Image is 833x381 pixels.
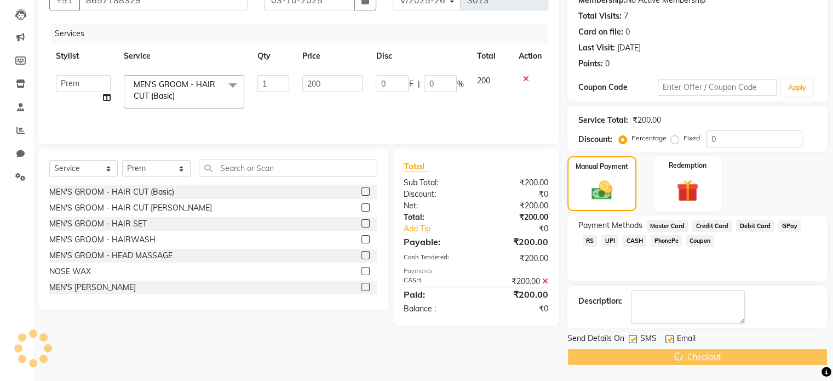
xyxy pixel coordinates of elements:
div: MEN'S GROOM - HAIR SET [49,218,147,230]
div: Services [50,24,556,44]
div: Card on file: [578,26,623,38]
div: ₹200.00 [476,288,556,301]
label: Fixed [683,133,700,143]
span: Total [404,161,429,172]
th: Disc [369,44,470,69]
a: x [175,91,180,101]
div: 7 [624,10,628,22]
div: Description: [578,295,622,307]
span: Send Details On [567,333,624,346]
span: Email [677,333,696,346]
input: Enter Offer / Coupon Code [658,79,777,96]
div: MEN'S [PERSON_NAME] [49,282,136,293]
div: CASH [395,276,476,287]
span: CASH [623,235,646,247]
div: Payable: [395,235,476,248]
th: Price [296,44,369,69]
span: Coupon [686,235,714,247]
label: Manual Payment [576,162,628,172]
th: Service [117,44,251,69]
div: MEN'S GROOM - HAIRWASH [49,234,156,246]
span: UPI [601,235,618,247]
span: RS [583,235,598,247]
div: Sub Total: [395,177,476,189]
span: PhonePe [651,235,682,247]
th: Qty [251,44,296,69]
div: ₹0 [489,223,556,235]
span: Master Card [647,220,688,232]
input: Search or Scan [199,160,377,177]
div: MEN'S GROOM - HAIR CUT [PERSON_NAME] [49,202,212,214]
div: MEN'S GROOM - HAIR CUT (Basic) [49,186,174,198]
div: Total: [395,212,476,223]
div: Last Visit: [578,42,615,54]
div: Balance : [395,303,476,315]
div: ₹0 [476,189,556,200]
div: ₹0 [476,303,556,315]
div: Coupon Code [578,82,658,93]
a: Add Tip [395,223,489,235]
span: GPay [778,220,801,232]
div: Discount: [395,189,476,200]
div: Total Visits: [578,10,622,22]
span: 200 [476,76,490,86]
span: F [409,78,413,90]
img: _gift.svg [670,177,705,204]
div: ₹200.00 [476,253,556,264]
th: Total [470,44,512,69]
label: Redemption [669,161,706,170]
div: ₹200.00 [476,200,556,212]
th: Action [512,44,548,69]
span: Payment Methods [578,220,642,231]
div: 0 [625,26,630,38]
div: NOSE WAX [49,266,91,277]
div: ₹200.00 [633,115,661,126]
div: ₹200.00 [476,235,556,248]
div: Payments [404,266,548,276]
span: Debit Card [736,220,774,232]
div: ₹200.00 [476,212,556,223]
button: Apply [781,79,812,96]
div: Service Total: [578,115,628,126]
span: Credit Card [692,220,732,232]
div: [DATE] [617,42,641,54]
th: Stylist [49,44,117,69]
div: ₹200.00 [476,177,556,189]
span: SMS [640,333,657,346]
label: Percentage [631,133,667,143]
span: MEN'S GROOM - HAIR CUT (Basic) [134,79,215,101]
div: MEN'S GROOM - HEAD MASSAGE [49,250,173,261]
div: Points: [578,58,603,70]
img: _cash.svg [585,178,619,202]
div: Net: [395,200,476,212]
div: ₹200.00 [476,276,556,287]
div: 0 [605,58,610,70]
span: | [417,78,420,90]
div: Paid: [395,288,476,301]
div: Cash Tendered: [395,253,476,264]
span: % [457,78,463,90]
div: Discount: [578,134,612,145]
